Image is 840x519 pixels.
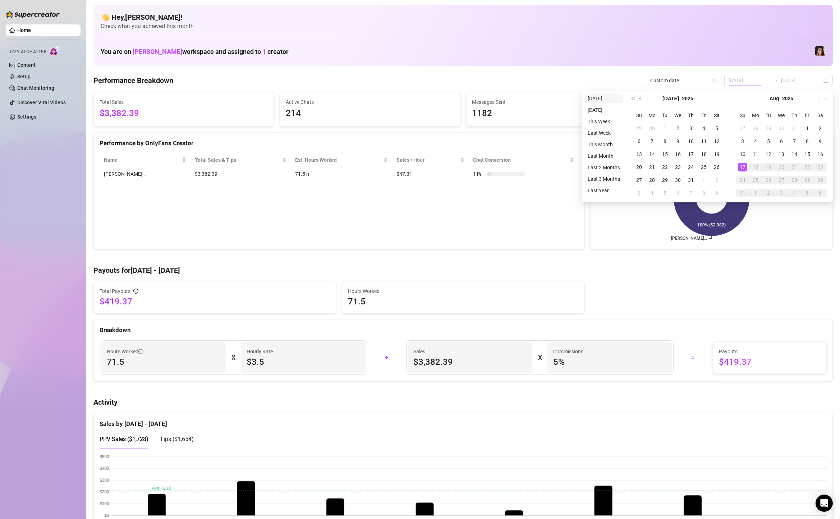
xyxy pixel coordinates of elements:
td: 71.5 h [291,167,392,181]
div: 1 [751,189,760,197]
div: 29 [803,176,812,184]
div: 12 [712,137,721,146]
div: 11 [699,137,708,146]
td: 2025-08-11 [749,148,762,161]
span: 71.5 [348,296,578,307]
button: Choose a month [770,91,779,106]
td: 2025-07-08 [658,135,671,148]
div: 4 [751,137,760,146]
img: Luna [815,46,825,56]
td: 2025-07-04 [697,122,710,135]
td: 2025-07-05 [710,122,723,135]
span: $3,382.39 [100,107,268,120]
div: 25 [699,163,708,171]
td: 2025-08-20 [775,161,788,174]
span: Total Sales & Tips [195,156,281,164]
th: Sales / Hour [392,153,469,167]
a: Settings [17,114,36,120]
th: Fr [801,109,814,122]
td: 2025-07-09 [671,135,684,148]
td: 2025-08-31 [736,187,749,199]
div: = [678,352,708,363]
span: Check what you achieved this month [101,22,826,30]
span: info-circle [138,349,143,354]
div: 17 [738,163,747,171]
span: Active Chats [286,98,454,106]
th: Mo [646,109,658,122]
th: Mo [749,109,762,122]
a: Chat Monitoring [17,85,54,91]
input: End date [781,77,822,84]
div: 9 [674,137,682,146]
td: 2025-07-18 [697,148,710,161]
div: 5 [712,124,721,133]
td: 2025-06-29 [633,122,646,135]
div: 24 [738,176,747,184]
div: X [538,352,542,363]
td: 2025-08-30 [814,174,827,187]
div: 6 [674,189,682,197]
li: Last Week [585,129,623,137]
div: 4 [648,189,656,197]
button: Choose a year [682,91,693,106]
div: 27 [738,124,747,133]
td: 2025-08-01 [801,122,814,135]
div: 26 [764,176,773,184]
td: 2025-07-15 [658,148,671,161]
li: Last Year [585,186,623,195]
td: 2025-07-10 [684,135,697,148]
div: 23 [816,163,825,171]
div: 10 [738,150,747,159]
li: [DATE] [585,94,623,103]
div: 22 [803,163,812,171]
div: X [231,352,235,363]
div: 13 [635,150,643,159]
h1: You are on workspace and assigned to creator [101,48,289,56]
li: [DATE] [585,106,623,114]
div: 3 [738,137,747,146]
div: Est. Hours Worked [295,156,382,164]
th: We [775,109,788,122]
td: 2025-08-10 [736,148,749,161]
h4: Performance Breakdown [93,75,173,86]
div: 6 [635,137,643,146]
span: 1182 [472,107,641,120]
div: 17 [687,150,695,159]
td: 2025-08-15 [801,148,814,161]
div: + [371,352,402,363]
div: 11 [751,150,760,159]
div: 29 [635,124,643,133]
h4: 👋 Hey, [PERSON_NAME] ! [101,12,826,22]
th: Total Sales & Tips [191,153,291,167]
div: 12 [764,150,773,159]
span: Izzy AI Chatter [10,49,46,55]
div: 5 [803,189,812,197]
div: 19 [712,150,721,159]
td: 2025-07-07 [646,135,658,148]
span: [PERSON_NAME] [133,48,182,55]
td: 2025-07-28 [646,174,658,187]
span: Total Sales [100,98,268,106]
span: $419.37 [719,356,821,368]
td: 2025-07-25 [697,161,710,174]
li: This Month [585,140,623,149]
div: 9 [712,189,721,197]
div: 21 [790,163,799,171]
span: to [772,78,778,83]
th: Name [100,153,191,167]
div: 7 [648,137,656,146]
div: 28 [790,176,799,184]
div: 9 [816,137,825,146]
th: Chat Conversion [469,153,578,167]
a: Home [17,27,31,33]
div: 2 [764,189,773,197]
td: 2025-08-12 [762,148,775,161]
td: 2025-07-12 [710,135,723,148]
div: 15 [803,150,812,159]
td: 2025-08-21 [788,161,801,174]
td: 2025-09-05 [801,187,814,199]
td: 2025-08-14 [788,148,801,161]
div: 30 [816,176,825,184]
td: 2025-07-24 [684,161,697,174]
div: 22 [661,163,669,171]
